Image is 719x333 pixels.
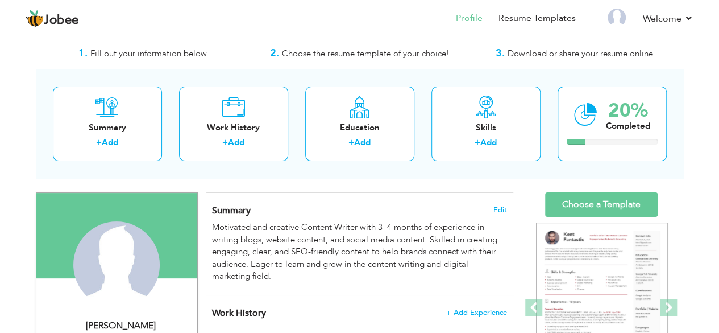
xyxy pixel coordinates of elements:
span: Summary [212,204,251,217]
a: Add [228,137,244,148]
a: Choose a Template [545,192,658,217]
strong: 2. [270,46,279,60]
a: Add [480,137,497,148]
span: Work History [212,307,266,319]
h4: This helps to show the companies you have worked for. [212,307,506,319]
span: Edit [493,206,507,214]
a: Jobee [26,10,79,28]
a: Add [354,137,371,148]
label: + [348,137,354,149]
div: Completed [606,120,650,132]
h4: Adding a summary is a quick and easy way to highlight your experience and interests. [212,205,506,216]
img: Profile Img [608,9,626,27]
a: Add [102,137,118,148]
div: [PERSON_NAME] [45,319,197,332]
span: Download or share your resume online. [508,48,655,59]
a: Resume Templates [498,12,576,25]
div: Summary [62,122,153,134]
strong: 1. [78,46,88,60]
a: Profile [456,12,483,25]
h3: Welcome to the Jobee Profile Builder! [36,29,684,40]
span: Jobee [44,14,79,27]
label: + [222,137,228,149]
div: Education [314,122,405,134]
strong: 3. [496,46,505,60]
div: 20% [606,101,650,120]
a: Welcome [643,12,693,26]
span: Fill out your information below. [90,48,209,59]
span: + Add Experience [446,309,507,316]
div: Work History [188,122,279,134]
span: Choose the resume template of your choice! [282,48,450,59]
div: Motivated and creative Content Writer with 3–4 months of experience in writing blogs, website con... [212,221,506,282]
div: Skills [440,122,531,134]
img: jobee.io [26,10,44,28]
label: + [96,137,102,149]
label: + [475,137,480,149]
img: Suhaee Abdul Ghafoor Samoo [73,221,160,308]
